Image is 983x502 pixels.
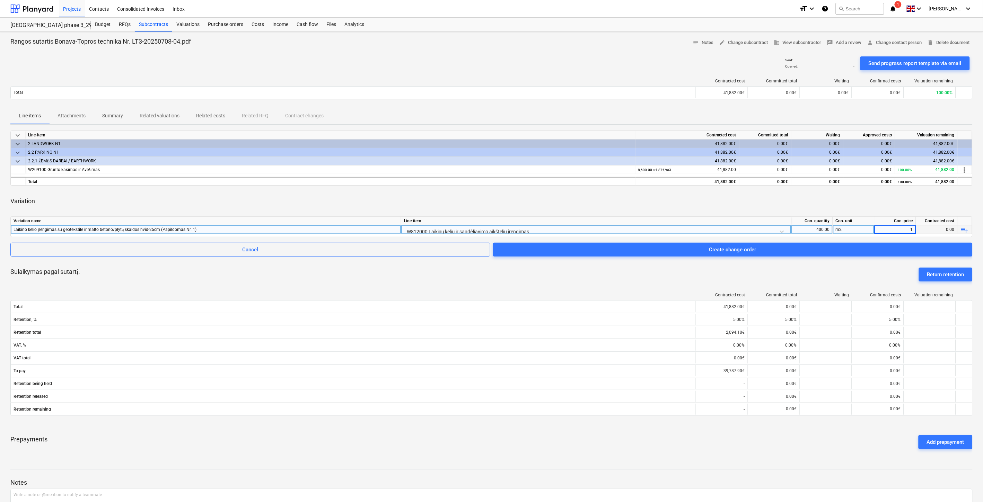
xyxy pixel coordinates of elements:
div: 0.00€ [748,365,800,376]
div: 0.00€ [748,378,800,389]
div: Line-item [25,131,635,140]
button: Add prepayment [919,435,973,449]
button: Return retention [919,268,973,281]
div: 0.00 [916,225,958,234]
span: playlist_add [960,226,969,234]
p: Notes [10,478,973,487]
div: 0.00€ [739,148,791,157]
div: Con. quantity [791,217,833,225]
a: Purchase orders [204,18,247,32]
span: 100.00% [937,90,953,95]
p: Opened : [785,64,798,69]
div: 0.00% [748,340,800,351]
button: Send progress report template via email [860,56,970,70]
div: Chat Widget [948,469,983,502]
div: 0.00€ [739,177,791,186]
button: Delete document [925,37,973,48]
a: Subcontracts [135,18,172,32]
div: Send progress report template via email [869,59,962,68]
div: 41,882.00€ [635,157,739,165]
i: Knowledge base [822,5,829,13]
div: 0.00€ [748,391,800,402]
div: 2.2.1 ŽEMĖS DARBAI / EARTHWORK [28,157,632,165]
button: Search [836,3,884,15]
div: Cancel [243,245,258,254]
span: edit [719,39,726,46]
i: format_size [800,5,808,13]
div: Contracted cost [916,217,958,225]
span: keyboard_arrow_down [14,157,22,165]
div: Valuations [172,18,204,32]
span: 0.00€ [786,90,797,95]
div: Valuation remaining [907,293,953,297]
i: keyboard_arrow_down [808,5,816,13]
div: 0.00€ [852,391,904,402]
div: Confirmed costs [855,293,901,297]
span: Change contact person [867,39,922,47]
span: Retention remaining [14,407,693,412]
div: 41,882.00€ [696,301,748,312]
i: keyboard_arrow_down [915,5,923,13]
span: person [867,39,874,46]
div: 41,882.00€ [895,157,958,165]
span: 0.00€ [778,167,788,172]
div: Committed total [739,131,791,140]
div: 0.00€ [791,140,843,148]
div: 41,882.00€ [635,140,739,148]
button: Change subcontract [717,37,771,48]
span: View subcontractor [774,39,822,47]
div: 2 LANDWORK N1 [28,140,632,148]
div: Line-item [401,217,791,225]
div: 0.00€ [739,140,791,148]
span: 0.00€ [830,167,840,172]
p: 0.00€ [786,406,797,412]
div: Contracted cost [699,293,745,297]
span: more_vert [960,166,969,174]
p: Sulaikymas pagal sutartį. [10,268,80,281]
span: Total [14,304,693,309]
span: Retention released [14,394,693,399]
span: 0.00€ [890,90,901,95]
div: - [696,404,748,415]
span: rate_review [827,39,833,46]
p: Sent : [785,58,793,62]
div: 0.00€ [696,352,748,364]
p: Prepayments [10,435,47,449]
span: keyboard_arrow_down [14,131,22,140]
span: keyboard_arrow_down [14,140,22,148]
p: Summary [102,112,123,119]
div: 0.00€ [791,148,843,157]
span: search [839,6,844,11]
div: Analytics [340,18,368,32]
span: keyboard_arrow_down [14,149,22,157]
div: Income [268,18,292,32]
div: 0.00€ [843,157,895,165]
div: - [696,378,748,389]
span: Retention, % [14,317,693,322]
div: 41,882.00€ [895,148,958,157]
div: 0.00€ [843,148,895,157]
i: notifications [890,5,897,13]
div: [GEOGRAPHIC_DATA] phase 3_2901993/2901994/2901995 [10,22,82,29]
div: W209100 Grunto kasimas ir išvežimas [28,165,632,174]
div: 41,882.00 [898,178,955,186]
p: Line-items [19,112,41,119]
div: Contracted cost [699,79,745,83]
div: 0.00€ [852,327,904,338]
div: 0.00€ [748,352,800,364]
div: 41,882.00€ [895,140,958,148]
div: Files [322,18,340,32]
div: Waiting [791,131,843,140]
i: keyboard_arrow_down [964,5,973,13]
div: Budget [91,18,115,32]
div: Valuation remaining [895,131,958,140]
span: 0.00€ [881,167,892,172]
div: Committed total [751,293,797,297]
p: - [854,64,855,69]
a: Costs [247,18,268,32]
span: [PERSON_NAME] [929,6,964,11]
div: Con. price [875,217,916,225]
a: RFQs [115,18,135,32]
